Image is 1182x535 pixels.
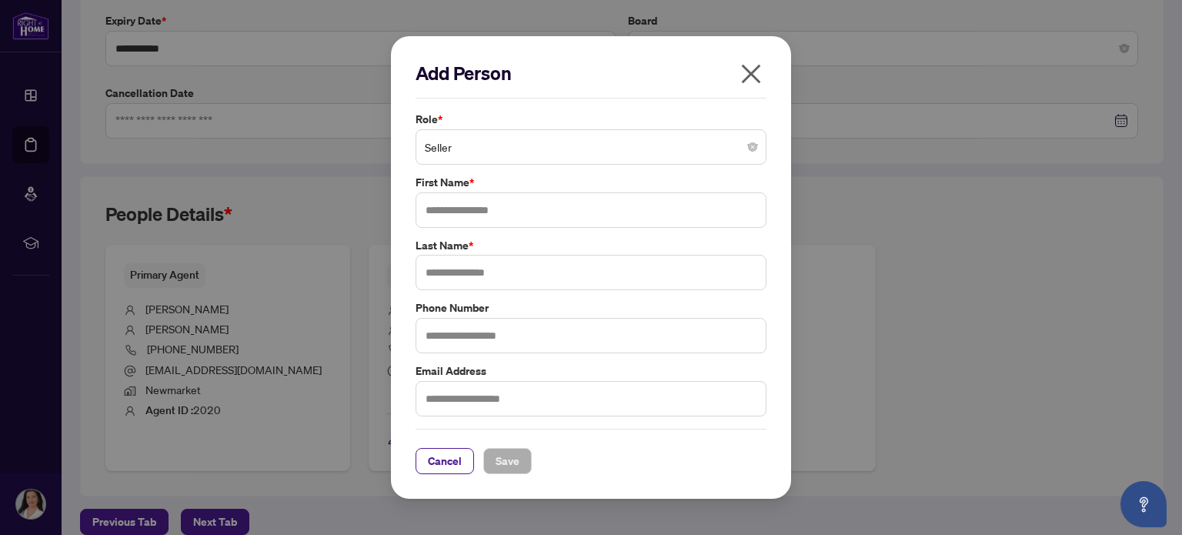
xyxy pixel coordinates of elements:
button: Cancel [416,448,474,474]
button: Open asap [1120,481,1167,527]
span: Cancel [428,449,462,473]
label: Last Name [416,237,766,254]
span: Seller [425,132,757,162]
span: close [739,62,763,86]
label: Phone Number [416,299,766,316]
label: Role [416,111,766,128]
label: Email Address [416,363,766,380]
button: Save [483,448,532,474]
span: close-circle [748,142,757,152]
label: First Name [416,174,766,191]
h2: Add Person [416,61,766,85]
